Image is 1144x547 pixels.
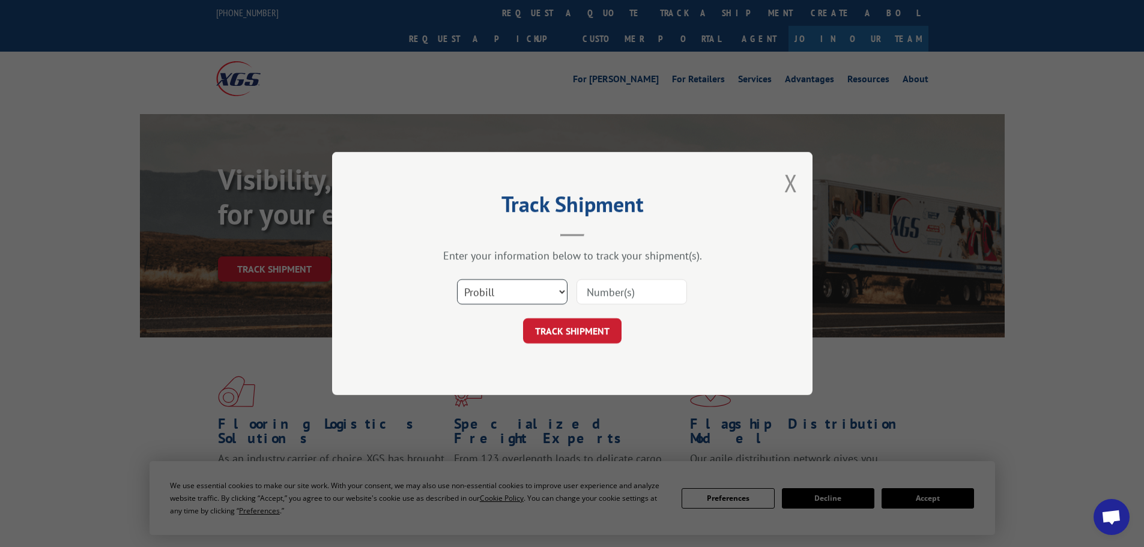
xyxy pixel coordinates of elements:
[392,196,752,219] h2: Track Shipment
[784,167,797,199] button: Close modal
[577,279,687,304] input: Number(s)
[523,318,622,343] button: TRACK SHIPMENT
[392,249,752,262] div: Enter your information below to track your shipment(s).
[1094,499,1130,535] a: Open chat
